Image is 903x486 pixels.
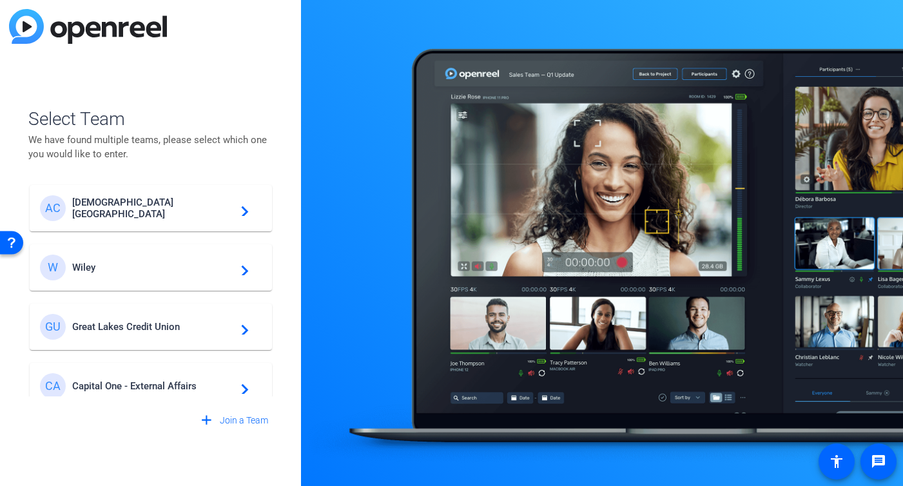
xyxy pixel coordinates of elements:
[199,413,215,429] mat-icon: add
[233,319,249,335] mat-icon: navigate_next
[829,454,844,469] mat-icon: accessibility
[233,378,249,394] mat-icon: navigate_next
[193,409,273,433] button: Join a Team
[233,260,249,275] mat-icon: navigate_next
[871,454,886,469] mat-icon: message
[40,373,66,399] div: CA
[72,380,233,392] span: Capital One - External Affairs
[40,255,66,280] div: W
[72,321,233,333] span: Great Lakes Credit Union
[233,200,249,216] mat-icon: navigate_next
[72,197,233,220] span: [DEMOGRAPHIC_DATA][GEOGRAPHIC_DATA]
[220,414,268,427] span: Join a Team
[72,262,233,273] span: Wiley
[40,195,66,221] div: AC
[28,106,273,133] span: Select Team
[40,314,66,340] div: GU
[28,133,273,161] p: We have found multiple teams, please select which one you would like to enter.
[9,9,167,44] img: blue-gradient.svg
